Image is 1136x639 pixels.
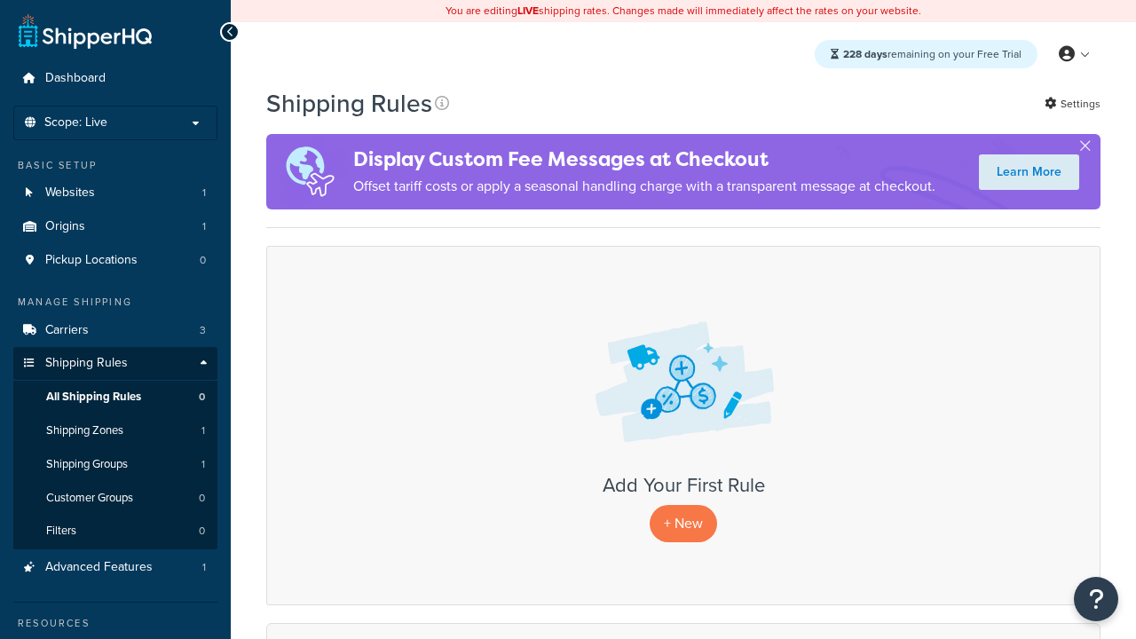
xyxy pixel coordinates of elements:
span: Origins [45,219,85,234]
a: Learn More [979,154,1079,190]
span: All Shipping Rules [46,390,141,405]
span: 0 [199,491,205,506]
a: Advanced Features 1 [13,551,217,584]
a: Websites 1 [13,177,217,209]
span: 1 [202,560,206,575]
li: Carriers [13,314,217,347]
li: Customer Groups [13,482,217,515]
li: Origins [13,210,217,243]
div: Resources [13,616,217,631]
a: Shipping Zones 1 [13,414,217,447]
li: Shipping Rules [13,347,217,549]
span: Dashboard [45,71,106,86]
a: Settings [1045,91,1100,116]
span: Shipping Zones [46,423,123,438]
button: Open Resource Center [1074,577,1118,621]
a: Pickup Locations 0 [13,244,217,277]
a: Shipping Rules [13,347,217,380]
li: Pickup Locations [13,244,217,277]
span: 1 [201,457,205,472]
span: 1 [202,185,206,201]
div: remaining on your Free Trial [815,40,1037,68]
span: Shipping Groups [46,457,128,472]
p: Offset tariff costs or apply a seasonal handling charge with a transparent message at checkout. [353,174,935,199]
b: LIVE [517,3,539,19]
a: ShipperHQ Home [19,13,152,49]
h4: Display Custom Fee Messages at Checkout [353,145,935,174]
span: 0 [199,390,205,405]
span: Pickup Locations [45,253,138,268]
li: Shipping Zones [13,414,217,447]
span: 3 [200,323,206,338]
li: All Shipping Rules [13,381,217,414]
li: Advanced Features [13,551,217,584]
span: Filters [46,524,76,539]
span: 0 [199,524,205,539]
span: Customer Groups [46,491,133,506]
span: 1 [202,219,206,234]
a: Origins 1 [13,210,217,243]
a: Dashboard [13,62,217,95]
span: Scope: Live [44,115,107,130]
p: + New [650,505,717,541]
span: Advanced Features [45,560,153,575]
a: Filters 0 [13,515,217,548]
img: duties-banner-06bc72dcb5fe05cb3f9472aba00be2ae8eb53ab6f0d8bb03d382ba314ac3c341.png [266,134,353,209]
div: Manage Shipping [13,295,217,310]
strong: 228 days [843,46,887,62]
li: Shipping Groups [13,448,217,481]
li: Filters [13,515,217,548]
span: Shipping Rules [45,356,128,371]
span: 1 [201,423,205,438]
a: Shipping Groups 1 [13,448,217,481]
span: Carriers [45,323,89,338]
h3: Add Your First Rule [285,475,1082,496]
li: Websites [13,177,217,209]
a: Customer Groups 0 [13,482,217,515]
div: Basic Setup [13,158,217,173]
a: All Shipping Rules 0 [13,381,217,414]
a: Carriers 3 [13,314,217,347]
span: 0 [200,253,206,268]
span: Websites [45,185,95,201]
h1: Shipping Rules [266,86,432,121]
